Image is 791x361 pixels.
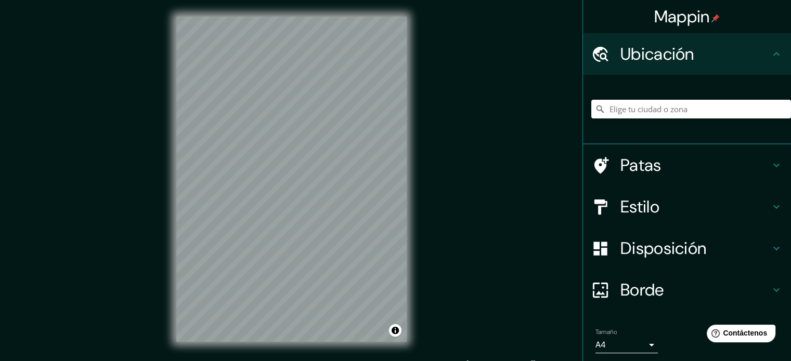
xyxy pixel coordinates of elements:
button: Activar o desactivar atribución [389,324,401,337]
font: Disposición [620,237,706,259]
font: A4 [595,339,606,350]
div: Disposición [583,228,791,269]
font: Estilo [620,196,659,218]
font: Borde [620,279,664,301]
font: Ubicación [620,43,694,65]
iframe: Lanzador de widgets de ayuda [698,320,780,350]
img: pin-icon.png [711,14,720,22]
font: Patas [620,154,662,176]
div: Patas [583,144,791,186]
div: Ubicación [583,33,791,75]
canvas: Mapa [176,17,407,342]
div: Estilo [583,186,791,228]
div: A4 [595,337,658,353]
font: Tamaño [595,328,617,336]
div: Borde [583,269,791,311]
font: Mappin [654,6,710,28]
input: Elige tu ciudad o zona [591,100,791,118]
